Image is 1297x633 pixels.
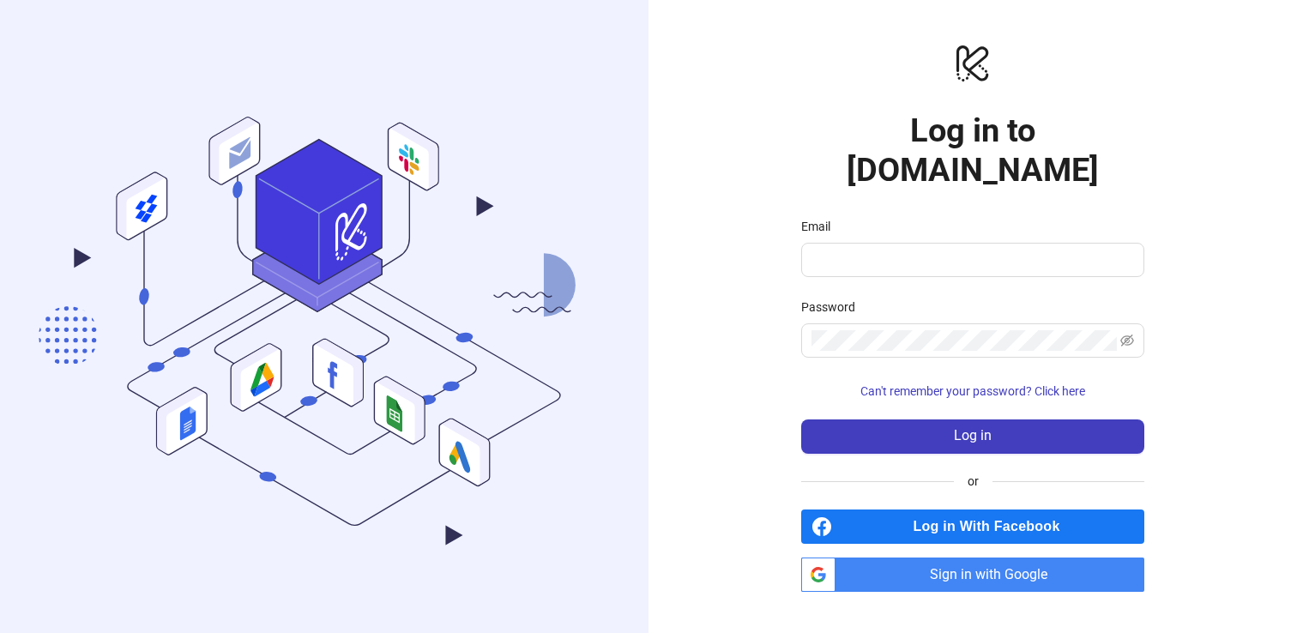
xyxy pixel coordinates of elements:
[801,111,1144,190] h1: Log in to [DOMAIN_NAME]
[801,217,842,236] label: Email
[801,419,1144,454] button: Log in
[954,472,992,491] span: or
[801,384,1144,398] a: Can't remember your password? Click here
[1120,334,1134,347] span: eye-invisible
[811,250,1131,270] input: Email
[860,384,1085,398] span: Can't remember your password? Click here
[954,428,992,443] span: Log in
[801,558,1144,592] a: Sign in with Google
[842,558,1144,592] span: Sign in with Google
[811,330,1117,351] input: Password
[801,378,1144,406] button: Can't remember your password? Click here
[839,509,1144,544] span: Log in With Facebook
[801,509,1144,544] a: Log in With Facebook
[801,298,866,316] label: Password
